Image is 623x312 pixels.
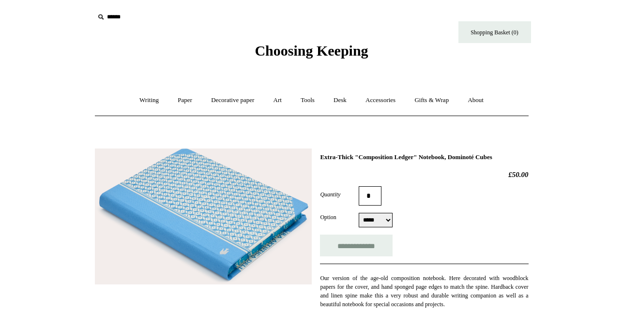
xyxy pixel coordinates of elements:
a: Paper [169,88,201,113]
h2: £50.00 [320,170,528,179]
a: About [459,88,492,113]
a: Writing [131,88,167,113]
a: Accessories [357,88,404,113]
span: Choosing Keeping [255,43,368,59]
label: Quantity [320,190,359,199]
h1: Extra-Thick "Composition Ledger" Notebook, Dominoté Cubes [320,153,528,161]
label: Option [320,213,359,222]
a: Art [265,88,290,113]
a: Tools [292,88,323,113]
a: Decorative paper [202,88,263,113]
p: Our version of the age-old composition notebook. Here decorated with woodblock papers for the cov... [320,274,528,309]
a: Gifts & Wrap [406,88,457,113]
a: Choosing Keeping [255,50,368,57]
img: Extra-Thick "Composition Ledger" Notebook, Dominoté Cubes [95,149,312,284]
a: Shopping Basket (0) [458,21,531,43]
a: Desk [325,88,355,113]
